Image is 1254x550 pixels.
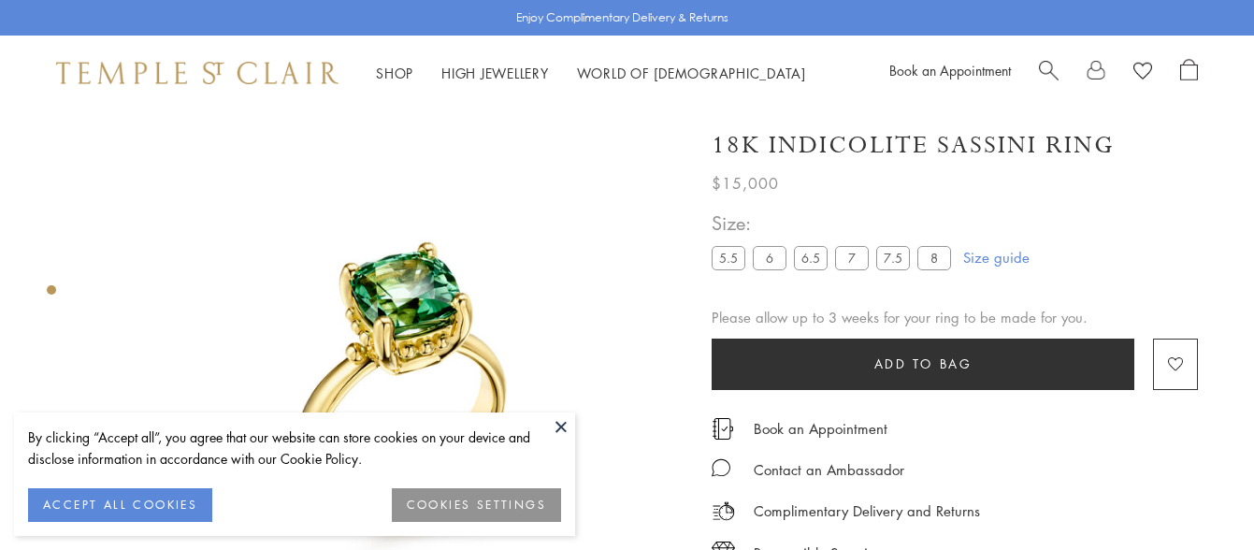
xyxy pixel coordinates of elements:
a: High JewelleryHigh Jewellery [441,64,549,82]
img: Temple St. Clair [56,62,339,84]
div: Contact an Ambassador [754,458,904,482]
nav: Main navigation [376,62,806,85]
button: Add to bag [712,339,1134,390]
a: Open Shopping Bag [1180,59,1198,87]
a: Search [1039,59,1059,87]
img: icon_delivery.svg [712,499,735,523]
label: 7 [835,246,869,269]
a: Book an Appointment [889,61,1011,80]
a: ShopShop [376,64,413,82]
p: Enjoy Complimentary Delivery & Returns [516,8,728,27]
p: Complimentary Delivery and Returns [754,499,980,523]
span: Add to bag [874,354,973,374]
div: By clicking “Accept all”, you agree that our website can store cookies on your device and disclos... [28,427,561,470]
button: COOKIES SETTINGS [392,488,561,522]
label: 7.5 [876,246,910,269]
span: Size: [712,208,959,239]
a: Book an Appointment [754,418,887,439]
button: ACCEPT ALL COOKIES [28,488,212,522]
img: icon_appointment.svg [712,418,734,440]
img: MessageIcon-01_2.svg [712,458,730,477]
label: 8 [917,246,951,269]
div: Product gallery navigation [47,281,56,310]
span: $15,000 [712,171,779,195]
label: 6.5 [794,246,828,269]
div: Please allow up to 3 weeks for your ring to be made for you. [712,306,1198,329]
label: 6 [753,246,786,269]
a: Size guide [963,248,1030,267]
label: 5.5 [712,246,745,269]
h1: 18K Indicolite Sassini Ring [712,129,1115,162]
a: World of [DEMOGRAPHIC_DATA]World of [DEMOGRAPHIC_DATA] [577,64,806,82]
a: View Wishlist [1133,59,1152,87]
